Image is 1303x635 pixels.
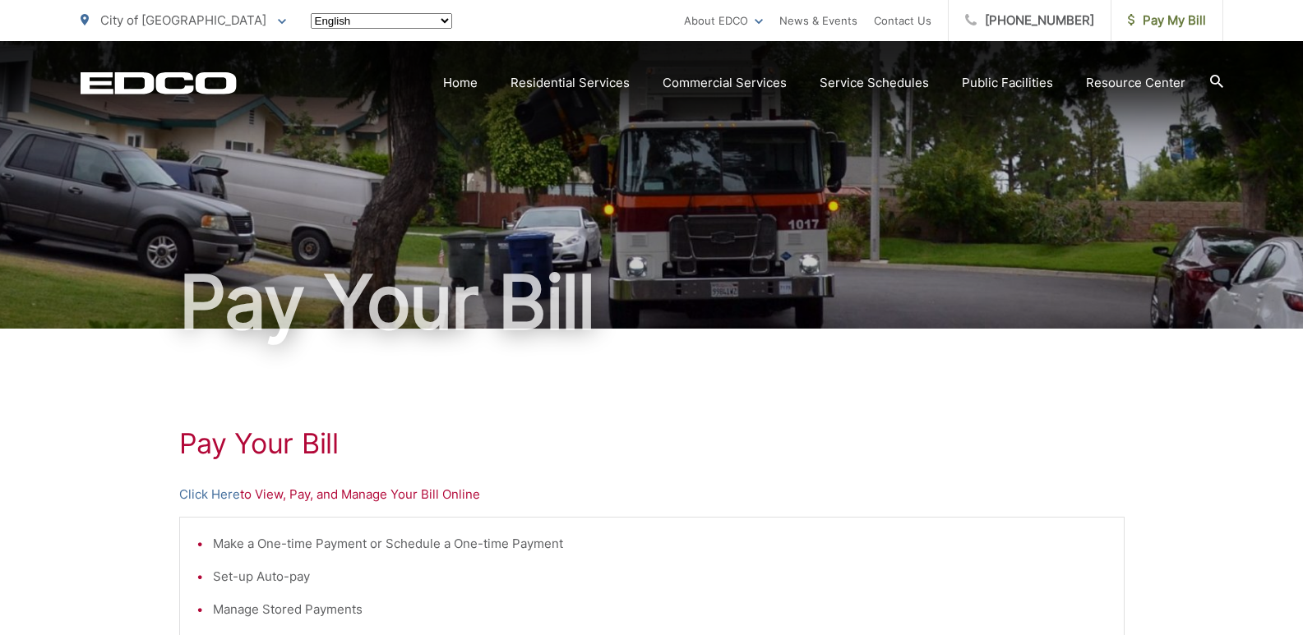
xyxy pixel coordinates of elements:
[684,11,763,30] a: About EDCO
[213,567,1107,587] li: Set-up Auto-pay
[81,261,1223,343] h1: Pay Your Bill
[213,600,1107,619] li: Manage Stored Payments
[311,13,452,29] select: Select a language
[1086,73,1185,93] a: Resource Center
[820,73,929,93] a: Service Schedules
[962,73,1053,93] a: Public Facilities
[511,73,630,93] a: Residential Services
[179,485,240,504] a: Click Here
[443,73,478,93] a: Home
[1128,11,1206,30] span: Pay My Bill
[874,11,931,30] a: Contact Us
[663,73,787,93] a: Commercial Services
[100,12,266,28] span: City of [GEOGRAPHIC_DATA]
[179,427,1125,460] h1: Pay Your Bill
[779,11,857,30] a: News & Events
[213,534,1107,554] li: Make a One-time Payment or Schedule a One-time Payment
[81,71,237,94] a: EDCD logo. Return to the homepage.
[179,485,1125,504] p: to View, Pay, and Manage Your Bill Online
